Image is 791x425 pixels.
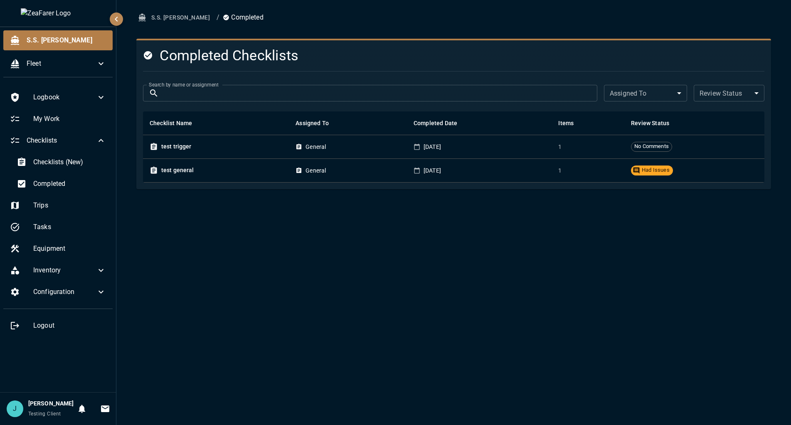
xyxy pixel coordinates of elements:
[33,321,106,331] span: Logout
[161,166,194,175] h6: test general
[143,111,289,135] th: Checklist Name
[143,47,660,64] h4: Completed Checklists
[21,8,96,18] img: ZeaFarer Logo
[3,131,113,151] div: Checklists
[7,400,23,417] div: J
[33,265,96,275] span: Inventory
[624,111,764,135] th: Review Status
[33,222,106,232] span: Tasks
[3,217,113,237] div: Tasks
[631,143,672,151] span: No Comments
[33,114,106,124] span: My Work
[27,59,96,69] span: Fleet
[3,282,113,302] div: Configuration
[3,316,113,336] div: Logout
[407,111,552,135] th: Completed Date
[424,143,441,151] p: [DATE]
[3,195,113,215] div: Trips
[161,142,191,151] h6: test trigger
[306,166,326,175] p: General
[33,179,106,189] span: Completed
[28,399,74,408] h6: [PERSON_NAME]
[289,111,407,135] th: Assigned To
[3,30,113,50] div: S.S. [PERSON_NAME]
[74,400,90,417] button: Notifications
[10,174,113,194] div: Completed
[306,143,326,151] p: General
[33,200,106,210] span: Trips
[3,260,113,280] div: Inventory
[33,244,106,254] span: Equipment
[3,54,113,74] div: Fleet
[558,166,618,175] p: 1
[27,136,96,146] span: Checklists
[28,411,61,417] span: Testing Client
[97,400,113,417] button: Invitations
[149,81,218,88] label: Search by name or assignment
[3,109,113,129] div: My Work
[558,143,618,151] p: 1
[424,166,441,175] p: [DATE]
[27,35,106,45] span: S.S. [PERSON_NAME]
[3,239,113,259] div: Equipment
[638,166,673,174] span: Had Issues
[33,92,96,102] span: Logbook
[33,157,106,167] span: Checklists (New)
[3,87,113,107] div: Logbook
[552,111,624,135] th: Items
[217,12,219,22] li: /
[136,10,213,25] button: S.S. [PERSON_NAME]
[223,12,263,22] p: Completed
[33,287,96,297] span: Configuration
[10,152,113,172] div: Checklists (New)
